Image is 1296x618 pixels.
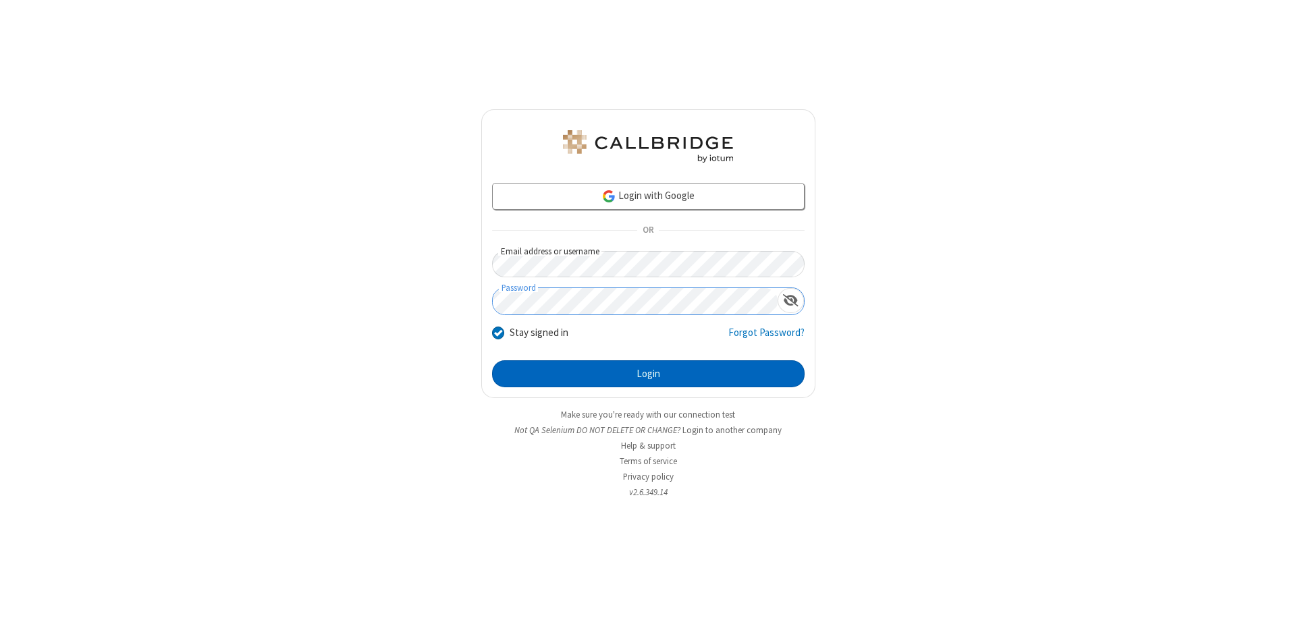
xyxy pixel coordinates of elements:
a: Help & support [621,440,676,451]
li: v2.6.349.14 [481,486,815,499]
input: Password [493,288,778,314]
div: Show password [778,288,804,313]
button: Login [492,360,805,387]
a: Make sure you're ready with our connection test [561,409,735,420]
label: Stay signed in [510,325,568,341]
button: Login to another company [682,424,782,437]
a: Forgot Password? [728,325,805,351]
a: Terms of service [620,455,677,467]
img: google-icon.png [601,189,616,204]
a: Login with Google [492,183,805,210]
span: OR [637,221,659,240]
input: Email address or username [492,251,805,277]
img: QA Selenium DO NOT DELETE OR CHANGE [560,130,736,163]
a: Privacy policy [623,471,674,482]
li: Not QA Selenium DO NOT DELETE OR CHANGE? [481,424,815,437]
